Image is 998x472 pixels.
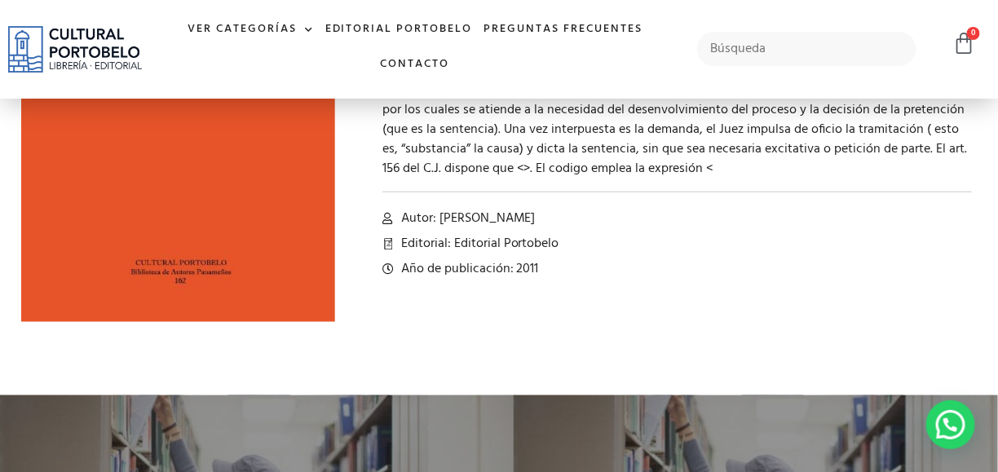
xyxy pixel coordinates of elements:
span: Autor: [PERSON_NAME] [397,209,536,228]
los: >. El codigo emplea la expresión < [523,158,713,179]
a: Ver Categorías [182,12,320,47]
a: 0 [952,32,975,55]
span: Año de publicación: 2011 [397,259,539,279]
a: Preguntas frecuentes [479,12,649,47]
span: 0 [967,27,980,40]
span: Editorial: Editorial Portobelo [397,234,559,254]
div: Contactar por WhatsApp [926,400,975,449]
a: Contacto [375,47,456,82]
input: Búsqueda [697,32,916,66]
p: Como hemos expueto reiteradamente, el proceso esta constituido por una serie de [MEDICAL_DATA] qu... [382,22,972,179]
a: Editorial Portobelo [320,12,479,47]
